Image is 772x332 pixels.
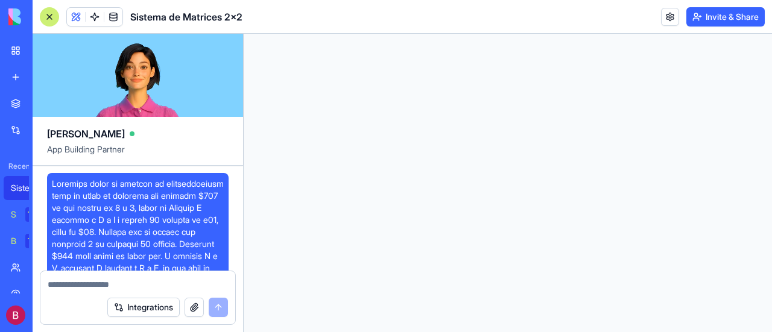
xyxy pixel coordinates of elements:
[25,234,45,248] div: TRY
[6,305,25,325] img: ACg8ocISMEiQCLcJ71frT0EY_71VzGzDgFW27OOKDRUYqcdF0T-PMQ=s96-c
[47,127,125,141] span: [PERSON_NAME]
[4,202,52,227] a: Social Media Content GeneratorTRY
[8,8,83,25] img: logo
[47,143,229,165] span: App Building Partner
[4,176,52,200] a: Sistema de Matrices 2x2
[107,298,180,317] button: Integrations
[686,7,765,27] button: Invite & Share
[11,208,17,221] div: Social Media Content Generator
[25,207,45,222] div: TRY
[4,229,52,253] a: Blog Generation ProTRY
[11,182,45,194] div: Sistema de Matrices 2x2
[4,161,29,171] span: Recent
[130,10,242,24] h1: Sistema de Matrices 2x2
[11,235,17,247] div: Blog Generation Pro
